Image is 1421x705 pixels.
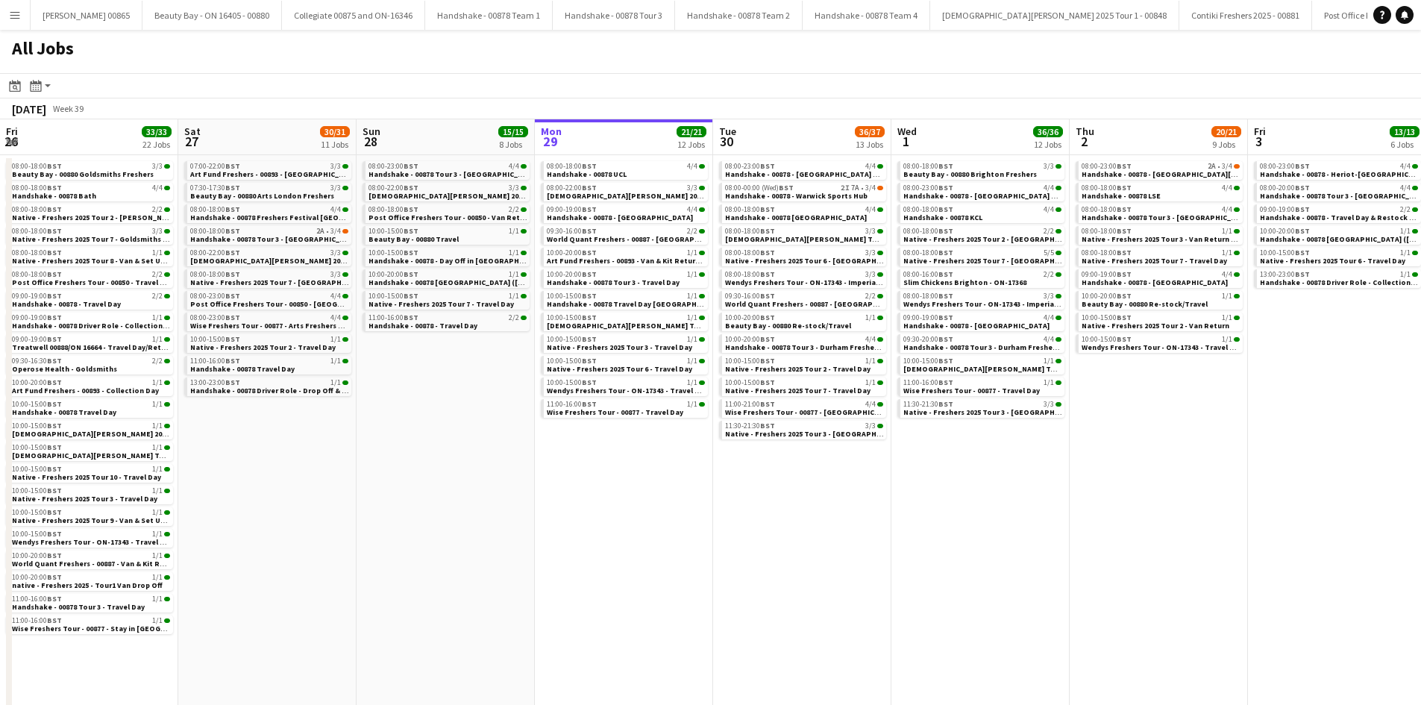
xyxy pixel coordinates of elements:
[903,269,1061,286] a: 08:00-16:00BST2/2Slim Chickens Brighton - ON-17368
[547,163,597,170] span: 08:00-18:00
[1044,163,1054,170] span: 3/3
[184,204,351,226] div: 08:00-18:00BST4/4Handshake - 00878 Freshers Festival [GEOGRAPHIC_DATA]
[865,228,876,235] span: 3/3
[725,184,794,192] span: 08:00-00:00 (Wed)
[190,249,240,257] span: 08:00-22:00
[12,249,62,257] span: 08:00-18:00
[509,228,519,235] span: 1/1
[1082,161,1240,178] a: 08:00-23:00BST2A•3/4Handshake - 00878 - [GEOGRAPHIC_DATA][PERSON_NAME] On Site Day
[1222,163,1232,170] span: 3/4
[1117,248,1132,257] span: BST
[1082,256,1227,266] span: Native - Freshers 2025 Tour 7 - Travel Day
[897,226,1064,248] div: 08:00-18:00BST2/2Native - Freshers 2025 Tour 2 - [GEOGRAPHIC_DATA][PERSON_NAME]
[6,269,173,291] div: 08:00-18:00BST2/2Post Office Freshers Tour - 00850 - Travel Day
[330,206,341,213] span: 4/4
[47,183,62,192] span: BST
[190,278,422,287] span: Native - Freshers 2025 Tour 7 - University of Arts London Day 1
[687,163,697,170] span: 4/4
[1260,228,1310,235] span: 10:00-20:00
[363,161,530,183] div: 08:00-23:00BST4/4Handshake - 00878 Tour 3 - [GEOGRAPHIC_DATA] Freshers Day 2
[938,204,953,214] span: BST
[725,161,883,178] a: 08:00-23:00BST4/4Handshake - 00878 - [GEOGRAPHIC_DATA] On Site Day
[1082,213,1293,222] span: Handshake - 00878 Tour 3 - Durham University Onsite Day
[1222,184,1232,192] span: 4/4
[1082,269,1240,286] a: 09:00-19:00BST4/4Handshake - 00878 - [GEOGRAPHIC_DATA]
[865,271,876,278] span: 3/3
[903,169,1037,179] span: Beauty Bay - 00880 Brighton Freshers
[687,249,697,257] span: 1/1
[897,161,1064,183] div: 08:00-18:00BST3/3Beauty Bay - 00880 Brighton Freshers
[903,204,1061,222] a: 08:00-18:00BST4/4Handshake - 00878 KCL
[687,228,697,235] span: 2/2
[1076,248,1243,269] div: 08:00-18:00BST1/1Native - Freshers 2025 Tour 7 - Travel Day
[1260,226,1418,243] a: 10:00-20:00BST1/1Handshake - 00878 [GEOGRAPHIC_DATA] ([GEOGRAPHIC_DATA])
[368,278,657,287] span: Handshake - 00878 Restock (Southend) & Travel to Hotel
[582,248,597,257] span: BST
[330,271,341,278] span: 3/3
[152,163,163,170] span: 3/3
[368,256,550,266] span: Handshake - 00878 - Day Off in Manchester
[1260,256,1405,266] span: Native - Freshers 2025 Tour 6 - Travel Day
[1222,228,1232,235] span: 1/1
[903,163,953,170] span: 08:00-18:00
[1260,204,1418,222] a: 09:00-19:00BST2/2Handshake - 00878 - Travel Day & Restock Day
[12,269,170,286] a: 08:00-18:00BST2/2Post Office Freshers Tour - 00850 - Travel Day
[509,184,519,192] span: 3/3
[938,226,953,236] span: BST
[1260,271,1310,278] span: 13:00-23:00
[368,163,418,170] span: 08:00-23:00
[1222,271,1232,278] span: 4/4
[12,226,170,243] a: 08:00-18:00BST3/3Native - Freshers 2025 Tour 7 - Goldsmiths College Freshers Day 1
[368,169,592,179] span: Handshake - 00878 Tour 3 - Loughborough Freshers Day 2
[547,228,597,235] span: 09:30-16:00
[12,163,62,170] span: 08:00-18:00
[760,248,775,257] span: BST
[368,184,418,192] span: 08:00-22:00
[152,228,163,235] span: 3/3
[725,204,883,222] a: 08:00-18:00BST4/4Handshake - 00878 [GEOGRAPHIC_DATA]
[368,204,527,222] a: 08:00-18:00BST2/2Post Office Freshers Tour - 00850 - Van Return Day
[330,184,341,192] span: 3/3
[687,206,697,213] span: 4/4
[184,226,351,248] div: 08:00-18:00BST2A•3/4Handshake - 00878 Tour 3 - [GEOGRAPHIC_DATA] Freshers Day 1
[152,206,163,213] span: 2/2
[282,1,425,30] button: Collegiate 00875 and ON-16346
[368,226,527,243] a: 10:00-15:00BST1/1Beauty Bay - 00880 Travel
[687,271,697,278] span: 1/1
[725,256,908,266] span: Native - Freshers 2025 Tour 6 - University of West London
[719,204,886,226] div: 08:00-18:00BST4/4Handshake - 00878 [GEOGRAPHIC_DATA]
[225,269,240,279] span: BST
[760,226,775,236] span: BST
[142,1,282,30] button: Beauty Bay - ON 16405 - 00880
[903,191,1093,201] span: Handshake - 00878 - University of Aberdeen On Site Day
[1208,163,1216,170] span: 2A
[190,191,334,201] span: Beauty Bay - 00880 Arts London Freshers
[1295,183,1310,192] span: BST
[719,226,886,248] div: 08:00-18:00BST3/3[DEMOGRAPHIC_DATA][PERSON_NAME] Tour 1 - 00848 - [GEOGRAPHIC_DATA]
[547,271,597,278] span: 10:00-20:00
[6,226,173,248] div: 08:00-18:00BST3/3Native - Freshers 2025 Tour 7 - Goldsmiths College Freshers Day 1
[1260,184,1310,192] span: 08:00-20:00
[938,269,953,279] span: BST
[803,1,930,30] button: Handshake - 00878 Team 4
[897,204,1064,226] div: 08:00-18:00BST4/4Handshake - 00878 KCL
[363,226,530,248] div: 10:00-15:00BST1/1Beauty Bay - 00880 Travel
[725,191,868,201] span: Handshake - 00878 - Warwick Sports Hub
[1179,1,1312,30] button: Contiki Freshers 2025 - 00881
[719,161,886,183] div: 08:00-23:00BST4/4Handshake - 00878 - [GEOGRAPHIC_DATA] On Site Day
[152,249,163,257] span: 1/1
[1222,249,1232,257] span: 1/1
[1400,163,1411,170] span: 4/4
[938,161,953,171] span: BST
[1295,226,1310,236] span: BST
[725,213,867,222] span: Handshake - 00878 Imperial College
[725,169,915,179] span: Handshake - 00878 - Strathclyde University On Site Day
[152,184,163,192] span: 4/4
[190,169,437,179] span: Art Fund Freshers - 00893 - University of the Arts London Freshers Fair
[865,249,876,257] span: 3/3
[509,163,519,170] span: 4/4
[184,269,351,291] div: 08:00-18:00BST3/3Native - Freshers 2025 Tour 7 - [GEOGRAPHIC_DATA] London Day 1
[12,271,62,278] span: 08:00-18:00
[1044,184,1054,192] span: 4/4
[190,183,348,200] a: 07:30-17:30BST3/3Beauty Bay - 00880 Arts London Freshers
